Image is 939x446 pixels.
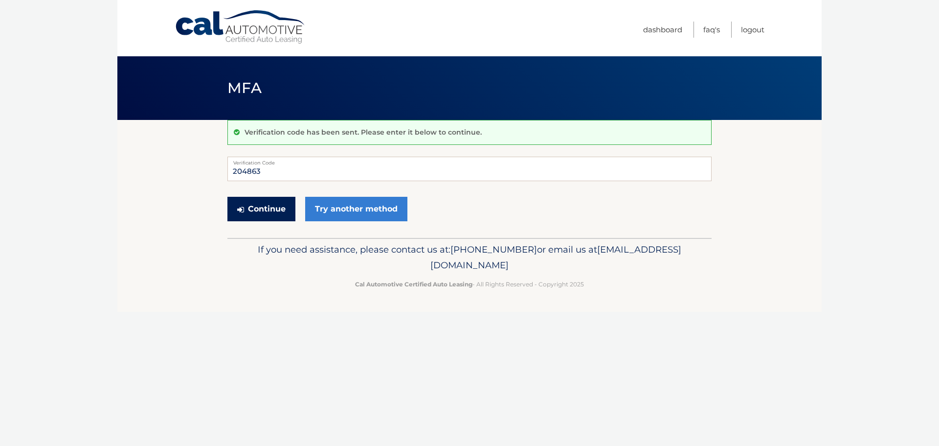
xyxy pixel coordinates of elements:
[227,79,262,97] span: MFA
[430,244,681,271] span: [EMAIL_ADDRESS][DOMAIN_NAME]
[234,242,705,273] p: If you need assistance, please contact us at: or email us at
[227,197,295,221] button: Continue
[741,22,764,38] a: Logout
[703,22,720,38] a: FAQ's
[305,197,407,221] a: Try another method
[227,157,712,164] label: Verification Code
[234,279,705,289] p: - All Rights Reserved - Copyright 2025
[355,281,472,288] strong: Cal Automotive Certified Auto Leasing
[245,128,482,137] p: Verification code has been sent. Please enter it below to continue.
[643,22,682,38] a: Dashboard
[175,10,307,45] a: Cal Automotive
[450,244,537,255] span: [PHONE_NUMBER]
[227,157,712,181] input: Verification Code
